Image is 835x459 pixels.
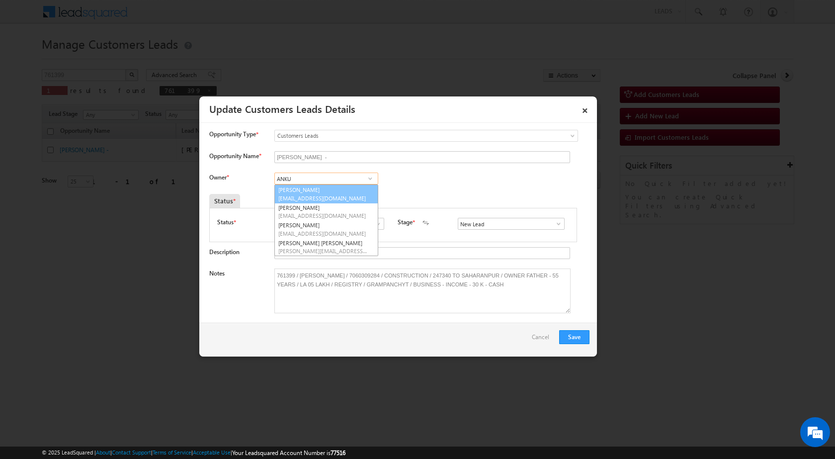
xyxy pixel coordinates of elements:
[209,130,256,139] span: Opportunity Type
[275,238,378,256] a: [PERSON_NAME] [PERSON_NAME]
[17,52,42,65] img: d_60004797649_company_0_60004797649
[532,330,554,349] a: Cancel
[550,219,562,229] a: Show All Items
[398,218,413,227] label: Stage
[112,449,151,456] a: Contact Support
[209,174,229,181] label: Owner
[278,247,368,255] span: [PERSON_NAME][EMAIL_ADDRESS][PERSON_NAME][DOMAIN_NAME]
[559,330,589,344] button: Save
[275,220,378,238] a: [PERSON_NAME]
[209,270,225,277] label: Notes
[369,219,382,229] a: Show All Items
[331,449,345,457] span: 77516
[274,184,378,203] a: [PERSON_NAME]
[274,130,578,142] a: Customers Leads
[275,131,537,140] span: Customers Leads
[209,152,261,160] label: Opportunity Name
[96,449,110,456] a: About
[163,5,187,29] div: Minimize live chat window
[153,449,191,456] a: Terms of Service
[193,449,231,456] a: Acceptable Use
[364,174,376,184] a: Show All Items
[209,194,240,208] div: Status
[458,218,565,230] input: Type to Search
[217,218,234,227] label: Status
[13,92,181,298] textarea: Type your message and hit 'Enter'
[274,173,378,184] input: Type to Search
[278,230,368,237] span: [EMAIL_ADDRESS][DOMAIN_NAME]
[275,203,378,221] a: [PERSON_NAME]
[577,100,593,117] a: ×
[135,306,180,320] em: Start Chat
[278,212,368,219] span: [EMAIL_ADDRESS][DOMAIN_NAME]
[209,248,240,256] label: Description
[232,449,345,457] span: Your Leadsquared Account Number is
[278,194,368,202] span: [EMAIL_ADDRESS][DOMAIN_NAME]
[209,101,355,115] a: Update Customers Leads Details
[42,448,345,458] span: © 2025 LeadSquared | | | | |
[52,52,167,65] div: Chat with us now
